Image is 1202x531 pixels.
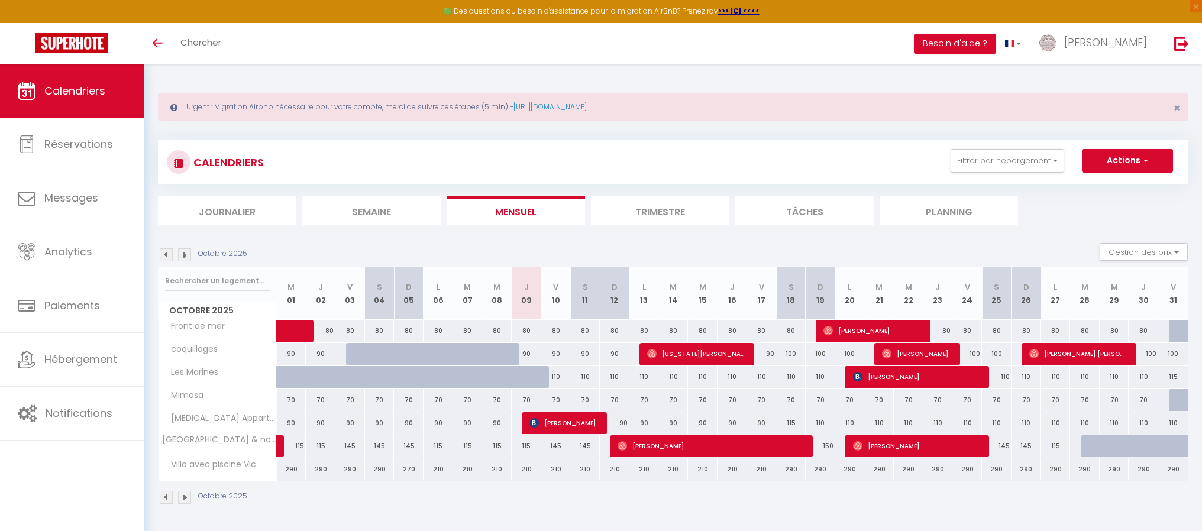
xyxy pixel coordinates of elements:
[1100,320,1129,342] div: 80
[982,366,1012,388] div: 110
[306,343,335,365] div: 90
[306,458,335,480] div: 290
[335,389,365,411] div: 70
[658,412,688,434] div: 90
[612,281,618,293] abbr: D
[1041,366,1070,388] div: 110
[923,320,953,342] div: 80
[982,343,1012,365] div: 100
[159,302,276,319] span: Octobre 2025
[570,389,600,411] div: 70
[306,389,335,411] div: 70
[952,320,982,342] div: 80
[1012,267,1041,320] th: 26
[277,267,306,320] th: 01
[394,320,424,342] div: 80
[718,389,747,411] div: 70
[160,343,221,356] span: coquillages
[600,366,629,388] div: 110
[806,343,835,365] div: 100
[570,435,600,457] div: 145
[776,412,806,434] div: 115
[1158,267,1188,320] th: 31
[44,190,98,205] span: Messages
[982,320,1012,342] div: 80
[365,389,395,411] div: 70
[880,196,1018,225] li: Planning
[160,458,259,471] span: Villa avec piscine Vic
[1081,281,1088,293] abbr: M
[600,267,629,320] th: 12
[512,320,541,342] div: 80
[747,366,777,388] div: 110
[718,458,747,480] div: 210
[806,267,835,320] th: 19
[591,196,729,225] li: Trimestre
[424,458,453,480] div: 210
[424,412,453,434] div: 90
[365,458,395,480] div: 290
[1070,412,1100,434] div: 110
[747,458,777,480] div: 210
[570,366,600,388] div: 110
[570,343,600,365] div: 90
[424,320,453,342] div: 80
[952,267,982,320] th: 24
[1070,267,1100,320] th: 28
[776,343,806,365] div: 100
[1100,267,1129,320] th: 29
[1111,281,1118,293] abbr: M
[994,281,999,293] abbr: S
[277,435,306,457] div: 115
[875,281,883,293] abbr: M
[1174,36,1189,51] img: logout
[618,435,805,457] span: [PERSON_NAME]
[1070,389,1100,411] div: 70
[747,320,777,342] div: 80
[1041,412,1070,434] div: 110
[688,267,718,320] th: 15
[570,458,600,480] div: 210
[688,320,718,342] div: 80
[1158,458,1188,480] div: 290
[982,267,1012,320] th: 25
[818,281,823,293] abbr: D
[437,281,440,293] abbr: L
[158,196,296,225] li: Journalier
[302,196,441,225] li: Semaine
[747,389,777,411] div: 70
[482,458,512,480] div: 210
[982,435,1012,457] div: 145
[46,406,112,420] span: Notifications
[1070,458,1100,480] div: 290
[600,343,629,365] div: 90
[853,365,981,388] span: [PERSON_NAME]
[1129,458,1158,480] div: 290
[853,435,981,457] span: [PERSON_NAME]
[923,389,953,411] div: 70
[158,93,1188,121] div: Urgent : Migration Airbnb nécessaire pour votre compte, merci de suivre ces étapes (5 min) -
[377,281,382,293] abbr: S
[1041,458,1070,480] div: 290
[952,458,982,480] div: 290
[952,389,982,411] div: 70
[718,6,760,16] a: >>> ICI <<<<
[864,458,894,480] div: 290
[1054,281,1057,293] abbr: L
[512,435,541,457] div: 115
[318,281,323,293] abbr: J
[1039,34,1056,51] img: ...
[335,435,365,457] div: 145
[776,366,806,388] div: 110
[1158,343,1188,365] div: 100
[914,34,996,54] button: Besoin d'aide ?
[160,412,279,425] span: [MEDICAL_DATA] Appartement vic
[190,149,264,176] h3: CALENDRIERS
[905,281,912,293] abbr: M
[806,389,835,411] div: 70
[482,412,512,434] div: 90
[335,267,365,320] th: 03
[864,389,894,411] div: 70
[600,320,629,342] div: 80
[583,281,588,293] abbr: S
